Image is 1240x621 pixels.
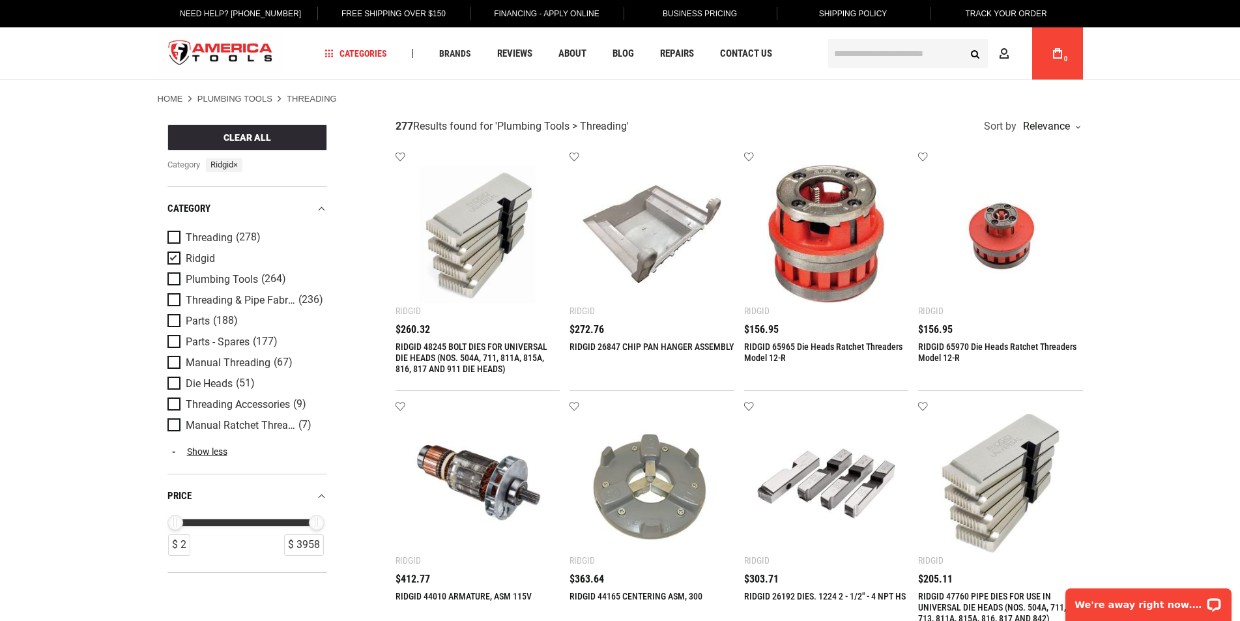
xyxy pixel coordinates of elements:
iframe: LiveChat chat widget [1057,580,1240,621]
a: Parts - Spares (177) [167,335,324,349]
a: Manual Ratchet Threaders (7) [167,418,324,433]
div: Ridgid [396,306,421,316]
span: (7) [298,420,311,431]
div: Ridgid [744,306,770,316]
div: Ridgid [570,306,595,316]
img: America Tools [158,29,284,78]
span: Ridgid [186,253,215,265]
span: (51) [236,378,255,389]
span: About [558,49,586,59]
div: category [167,200,327,218]
span: 0 [1064,55,1068,63]
button: Search [963,41,988,66]
a: Show less [167,446,327,457]
div: Ridgid [396,555,421,566]
span: Threading [186,232,233,244]
span: $272.76 [570,325,604,335]
span: Reviews [497,49,532,59]
span: Die Heads [186,378,233,390]
a: store logo [158,29,284,78]
div: $ 2 [168,534,190,556]
span: Parts - Spares [186,336,250,348]
a: RIDGID 26192 DIES. 1224 2 - 1/2" - 4 NPT HS [744,591,906,601]
a: Categories [319,45,393,63]
span: Brands [439,49,471,58]
a: RIDGID 26847 CHIP PAN HANGER ASSEMBLY [570,341,734,352]
a: Plumbing Tools [197,93,272,105]
span: Threading Accessories [186,399,290,411]
span: $260.32 [396,325,430,335]
span: Threading & Pipe Fabrication [186,295,295,306]
img: RIDGID 44010 ARMATURE, ASM 115V [409,414,547,553]
span: Plumbing Tools [186,274,258,285]
a: Repairs [654,45,700,63]
span: $205.11 [918,574,953,585]
div: Ridgid [570,555,595,566]
div: Ridgid [918,306,944,316]
a: Home [158,93,183,105]
span: Manual Ratchet Threaders [186,420,295,431]
div: price [167,487,327,505]
span: $156.95 [918,325,953,335]
a: RIDGID 44165 CENTERING ASM, 300 [570,591,702,601]
span: Blog [613,49,634,59]
span: Categories [324,49,387,58]
a: Die Heads (51) [167,377,324,391]
span: Manual Threading [186,357,270,369]
div: Relevance [1020,121,1080,132]
img: RIDGID 65970 Die Heads Ratchet Threaders Model 12-R [931,165,1070,304]
a: Reviews [491,45,538,63]
span: Ridgid [206,158,242,172]
a: Manual Threading (67) [167,356,324,370]
span: category [167,158,201,172]
span: Parts [186,315,210,327]
span: (9) [293,399,306,410]
a: Contact Us [714,45,778,63]
div: Ridgid [744,555,770,566]
div: Results found for ' ' [396,120,629,134]
span: $303.71 [744,574,779,585]
a: RIDGID 65965 Die Heads Ratchet Threaders Model 12-R [744,341,902,363]
span: (177) [253,336,278,347]
img: RIDGID 47760 PIPE DIES FOR USE IN UNIVERSAL DIE HEADS (NOS. 504A, 711, 713, 811A, 815A, 816, 817 ... [931,414,1070,553]
img: RIDGID 65965 Die Heads Ratchet Threaders Model 12-R [757,165,896,304]
a: Threading (278) [167,231,324,245]
a: 0 [1045,27,1070,79]
div: Product Filters [167,186,327,573]
span: (264) [261,274,286,285]
strong: Threading [287,94,337,104]
a: About [553,45,592,63]
a: RIDGID 44010 ARMATURE, ASM 115V [396,591,532,601]
span: Plumbing Tools > Threading [497,120,627,132]
a: RIDGID 48245 BOLT DIES FOR UNIVERSAL DIE HEADS (NOS. 504A, 711, 811A, 815A, 816, 817 AND 911 DIE ... [396,341,547,374]
div: $ 3958 [284,534,324,556]
span: $363.64 [570,574,604,585]
a: Threading Accessories (9) [167,397,324,412]
a: Threading & Pipe Fabrication (236) [167,293,324,308]
span: $412.77 [396,574,430,585]
span: (188) [213,315,238,326]
img: RIDGID 26192 DIES. 1224 2 - 1/2 [757,414,896,553]
a: Plumbing Tools (264) [167,272,324,287]
span: × [233,160,238,169]
span: (236) [298,295,323,306]
strong: 277 [396,120,413,132]
a: Ridgid [167,252,324,266]
a: Blog [607,45,640,63]
a: Brands [433,45,477,63]
img: RIDGID 48245 BOLT DIES FOR UNIVERSAL DIE HEADS (NOS. 504A, 711, 811A, 815A, 816, 817 AND 911 DIE ... [409,165,547,304]
button: Clear All [167,124,327,151]
span: Shipping Policy [819,9,887,18]
span: $156.95 [744,325,779,335]
a: Parts (188) [167,314,324,328]
div: Ridgid [918,555,944,566]
a: RIDGID 65970 Die Heads Ratchet Threaders Model 12-R [918,341,1076,363]
span: Sort by [984,121,1017,132]
span: (67) [274,357,293,368]
img: RIDGID 44165 CENTERING ASM, 300 [583,414,721,553]
img: RIDGID 26847 CHIP PAN HANGER ASSEMBLY [583,165,721,304]
span: Repairs [660,49,694,59]
span: (278) [236,232,261,243]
